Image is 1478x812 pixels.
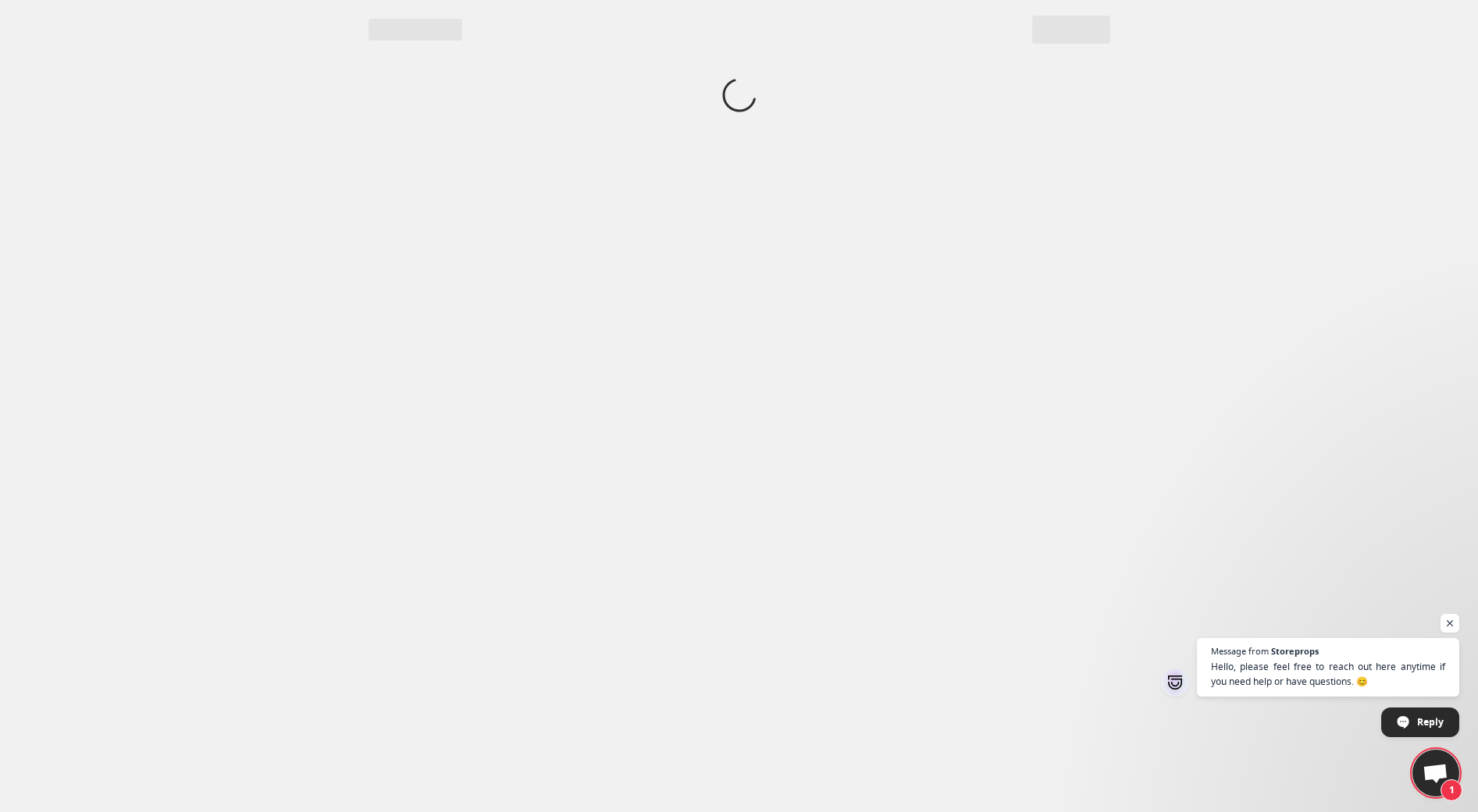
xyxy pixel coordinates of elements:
span: Message from [1211,647,1269,655]
span: Storeprops [1271,647,1319,655]
div: Open chat [1412,750,1459,796]
span: Reply [1417,708,1444,736]
span: 1 [1441,779,1462,801]
span: Hello, please feel free to reach out here anytime if you need help or have questions. 😊 [1211,659,1445,689]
